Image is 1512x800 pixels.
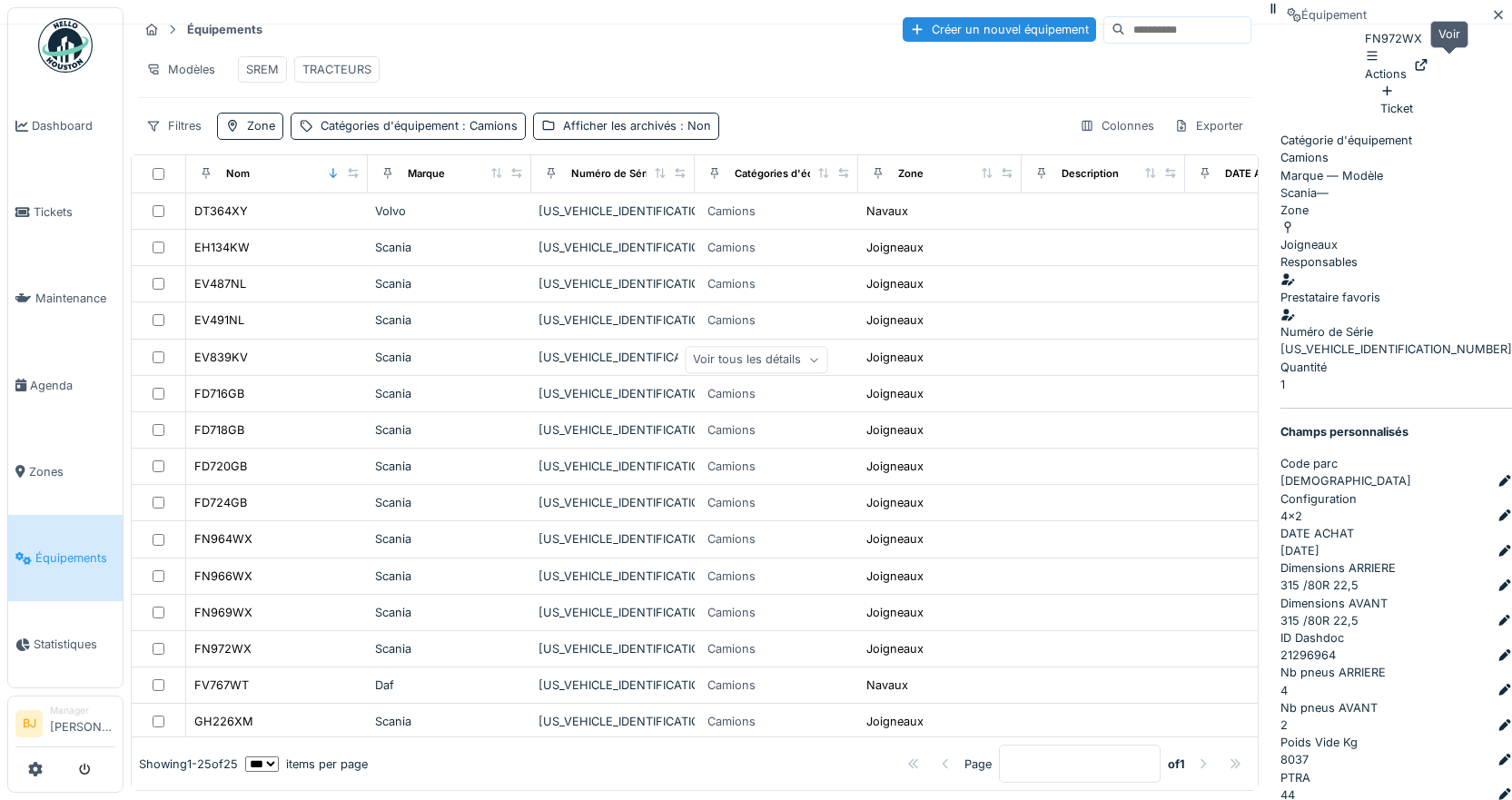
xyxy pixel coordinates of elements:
div: [US_VEHICLE_IDENTIFICATION_NUMBER] [539,385,687,402]
div: [US_VEHICLE_IDENTIFICATION_NUMBER] [539,494,687,511]
div: 8037 [1280,751,1309,768]
div: Camions [707,239,756,256]
div: Joigneaux [866,640,924,657]
span: Zones [29,463,115,480]
div: [US_VEHICLE_IDENTIFICATION_NUMBER] [539,713,687,730]
div: Joigneaux [866,349,924,366]
strong: of 1 [1168,756,1185,773]
a: Statistiques [8,601,123,687]
div: 2 [1280,716,1288,734]
div: ID Dashdoc [1280,629,1512,647]
div: Camions [1280,132,1512,166]
div: [DATE] [1280,542,1319,559]
div: EV491NL [194,311,244,329]
div: Volvo [375,202,524,220]
div: Dimensions ARRIERE [1280,559,1512,577]
span: Équipements [35,549,115,567]
div: Scania [375,421,524,439]
div: Camions [707,677,756,694]
div: [US_VEHICLE_IDENTIFICATION_NUMBER] [539,275,687,292]
div: [US_VEHICLE_IDENTIFICATION_NUMBER] [539,604,687,621]
a: Zones [8,429,123,515]
div: [US_VEHICLE_IDENTIFICATION_NUMBER] [539,349,687,366]
div: [US_VEHICLE_IDENTIFICATION_NUMBER] [539,311,687,329]
div: Scania [375,494,524,511]
div: [US_VEHICLE_IDENTIFICATION_NUMBER] [539,677,687,694]
a: Tickets [8,169,123,255]
div: Scania [375,568,524,585]
div: Nb pneus AVANT [1280,699,1512,716]
a: Dashboard [8,83,123,169]
div: Navaux [866,677,908,694]
div: Camions [707,494,756,511]
div: 4 [1280,682,1288,699]
div: Navaux [866,202,908,220]
div: Camions [707,202,756,220]
div: Voir tous les détails [685,347,827,373]
div: SREM [246,61,279,78]
div: Marque — Modèle [1280,167,1512,184]
div: Scania [375,275,524,292]
div: DT364XY [194,202,248,220]
div: Camions [707,568,756,585]
div: FN966WX [194,568,252,585]
div: Joigneaux [866,385,924,402]
div: Marque [408,166,445,182]
div: 315 /80R 22,5 [1280,577,1359,594]
div: FN972WX [1365,30,1428,83]
div: [US_VEHICLE_IDENTIFICATION_NUMBER] [539,640,687,657]
div: Exporter [1166,113,1251,139]
div: Poids Vide Kg [1280,734,1512,751]
span: : Non [677,119,711,133]
div: Filtres [138,113,210,139]
span: Statistiques [34,636,115,653]
div: Scania [375,458,524,475]
div: Zone [247,117,275,134]
div: Camions [707,530,756,548]
div: Voir [1430,21,1468,47]
div: [US_VEHICLE_IDENTIFICATION_NUMBER] [539,202,687,220]
div: Colonnes [1072,113,1162,139]
span: Agenda [30,377,115,394]
div: Scania [375,640,524,657]
div: Numéro de Série [571,166,655,182]
div: Joigneaux [866,494,924,511]
div: Zone [1280,202,1512,219]
div: Nb pneus ARRIERE [1280,664,1512,681]
div: Nom [226,166,250,182]
li: BJ [15,710,43,737]
div: Dimensions AVANT [1280,595,1512,612]
div: Catégorie d'équipement [1280,132,1512,149]
div: Description [1062,166,1119,182]
div: Joigneaux [866,239,924,256]
div: Camions [707,421,756,439]
div: DATE ACHAT [1225,166,1289,182]
div: [US_VEHICLE_IDENTIFICATION_NUMBER] [1280,323,1512,358]
div: Scania [375,311,524,329]
div: Camions [707,311,756,329]
div: Scania [375,713,524,730]
div: Responsables [1280,253,1512,271]
div: Joigneaux [866,421,924,439]
div: Équipement [1301,6,1367,24]
div: Camions [707,713,756,730]
div: FV767WT [194,677,249,694]
div: Joigneaux [866,311,924,329]
div: Afficher les archivés [563,117,711,134]
a: Agenda [8,342,123,429]
div: FD718GB [194,421,244,439]
div: Scania [375,385,524,402]
div: Numéro de Série [1280,323,1512,341]
div: 1 [1280,359,1512,393]
div: Catégories d'équipement [321,117,518,134]
a: BJ Manager[PERSON_NAME] [15,704,115,747]
span: : Camions [459,119,518,133]
div: 4x2 [1280,508,1302,525]
div: TRACTEURS [302,61,371,78]
div: Scania [375,604,524,621]
div: [US_VEHICLE_IDENTIFICATION_NUMBER] [539,239,687,256]
div: Showing 1 - 25 of 25 [139,756,238,773]
a: Équipements [8,515,123,601]
div: Manager [50,704,115,717]
div: FN969WX [194,604,252,621]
